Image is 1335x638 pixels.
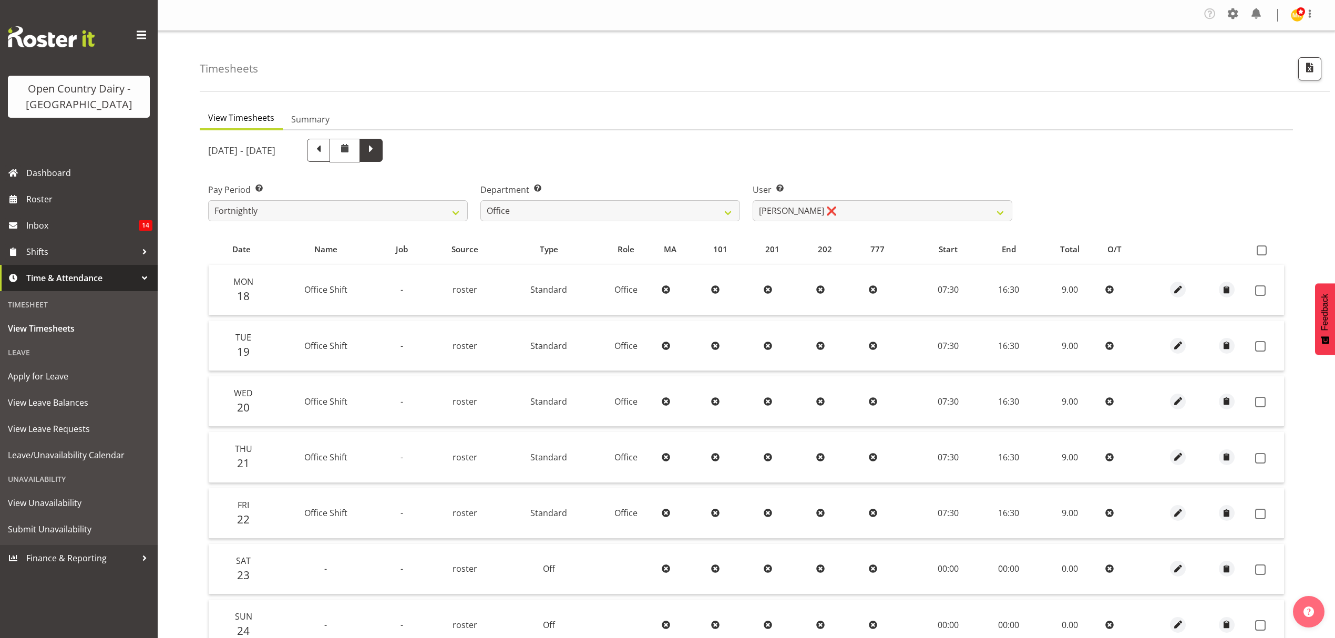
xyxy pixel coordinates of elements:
[870,243,911,255] div: 777
[400,340,403,352] span: -
[614,451,638,463] span: Office
[8,368,150,384] span: Apply for Leave
[400,507,403,519] span: -
[234,387,253,399] span: Wed
[1320,294,1330,331] span: Feedback
[453,563,477,574] span: roster
[400,396,403,407] span: -
[453,507,477,519] span: roster
[304,507,347,519] span: Office Shift
[979,265,1038,315] td: 16:30
[504,321,594,371] td: Standard
[3,516,155,542] a: Submit Unavailability
[3,363,155,389] a: Apply for Leave
[1044,243,1095,255] div: Total
[614,507,638,519] span: Office
[1298,57,1321,80] button: Export CSV
[917,265,979,315] td: 07:30
[979,321,1038,371] td: 16:30
[8,447,150,463] span: Leave/Unavailability Calendar
[237,456,250,470] span: 21
[8,421,150,437] span: View Leave Requests
[208,145,275,156] h5: [DATE] - [DATE]
[237,400,250,415] span: 20
[432,243,497,255] div: Source
[917,488,979,539] td: 07:30
[3,490,155,516] a: View Unavailability
[504,544,594,594] td: Off
[765,243,806,255] div: 201
[923,243,973,255] div: Start
[1303,606,1314,617] img: help-xxl-2.png
[504,376,594,427] td: Standard
[1038,432,1101,482] td: 9.00
[453,619,477,631] span: roster
[304,451,347,463] span: Office Shift
[237,623,250,638] span: 24
[985,243,1032,255] div: End
[208,111,274,124] span: View Timesheets
[304,340,347,352] span: Office Shift
[400,284,403,295] span: -
[614,284,638,295] span: Office
[238,499,249,511] span: Fri
[235,332,251,343] span: Tue
[324,619,327,631] span: -
[8,321,150,336] span: View Timesheets
[8,395,150,410] span: View Leave Balances
[614,340,638,352] span: Office
[18,81,139,112] div: Open Country Dairy - [GEOGRAPHIC_DATA]
[233,276,253,287] span: Mon
[3,389,155,416] a: View Leave Balances
[504,432,594,482] td: Standard
[236,555,251,567] span: Sat
[600,243,652,255] div: Role
[664,243,701,255] div: MA
[504,488,594,539] td: Standard
[3,416,155,442] a: View Leave Requests
[979,376,1038,427] td: 16:30
[917,321,979,371] td: 07:30
[1038,544,1101,594] td: 0.00
[917,432,979,482] td: 07:30
[237,344,250,359] span: 19
[8,521,150,537] span: Submit Unavailability
[510,243,589,255] div: Type
[400,563,403,574] span: -
[753,183,1012,196] label: User
[208,183,468,196] label: Pay Period
[3,442,155,468] a: Leave/Unavailability Calendar
[453,396,477,407] span: roster
[235,611,252,622] span: Sun
[1038,376,1101,427] td: 9.00
[291,113,330,126] span: Summary
[1291,9,1303,22] img: milk-reception-awarua7542.jpg
[400,451,403,463] span: -
[1038,265,1101,315] td: 9.00
[324,563,327,574] span: -
[235,443,252,455] span: Thu
[26,218,139,233] span: Inbox
[917,376,979,427] td: 07:30
[1038,321,1101,371] td: 9.00
[1315,283,1335,355] button: Feedback - Show survey
[200,63,258,75] h4: Timesheets
[818,243,858,255] div: 202
[1107,243,1148,255] div: O/T
[3,468,155,490] div: Unavailability
[979,432,1038,482] td: 16:30
[237,568,250,582] span: 23
[139,220,152,231] span: 14
[3,294,155,315] div: Timesheet
[979,544,1038,594] td: 00:00
[8,495,150,511] span: View Unavailability
[26,270,137,286] span: Time & Attendance
[237,512,250,527] span: 22
[713,243,754,255] div: 101
[384,243,420,255] div: Job
[304,396,347,407] span: Office Shift
[26,244,137,260] span: Shifts
[614,396,638,407] span: Office
[504,265,594,315] td: Standard
[453,451,477,463] span: roster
